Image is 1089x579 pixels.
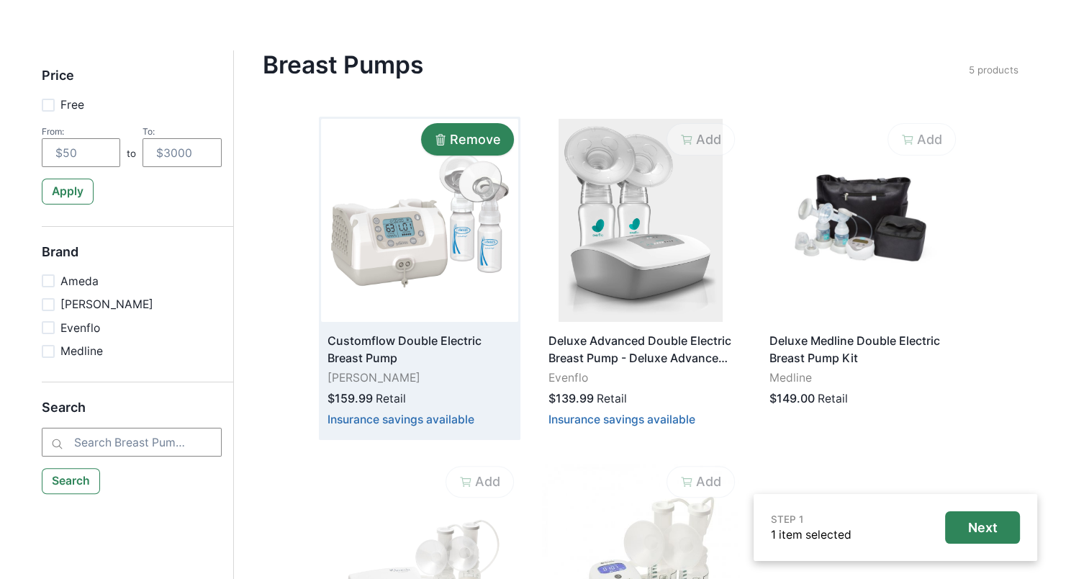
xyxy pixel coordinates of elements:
p: Ameda [60,273,99,290]
a: Customflow Double Electric Breast Pump[PERSON_NAME]$159.99RetailInsurance savings available [321,119,518,437]
img: n5cxtj4n8fh8lu867ojklczjhbt3 [321,119,518,322]
a: Deluxe Advanced Double Electric Breast Pump - Deluxe Advanced Double Electric Breast PumpEvenflo$... [542,119,739,437]
p: Retail [376,390,406,408]
p: Medline [769,369,954,387]
button: Add [666,123,735,156]
button: Insurance savings available [327,413,474,426]
h5: Brand [42,244,222,273]
p: 1 item selected [771,526,851,544]
p: [PERSON_NAME] [60,296,153,313]
button: Add [446,466,514,498]
p: Deluxe Advanced Double Electric Breast Pump - Deluxe Advanced Double Electric Breast Pump [548,332,733,367]
button: Next [945,511,1020,544]
p: STEP 1 [771,512,851,526]
button: Search [42,468,101,494]
button: Insurance savings available [548,413,695,426]
p: Free [60,96,84,114]
button: Add [887,123,956,156]
p: Add [696,132,721,148]
p: Retail [818,390,848,408]
p: Deluxe Medline Double Electric Breast Pump Kit [769,332,954,367]
h5: Search [42,400,222,428]
p: Add [917,132,942,148]
p: Medline [60,343,103,360]
p: Customflow Double Electric Breast Pump [327,332,512,367]
p: Next [968,520,998,536]
input: $50 [42,138,121,167]
a: Deluxe Medline Double Electric Breast Pump KitMedline$149.00Retail [763,119,960,420]
p: to [127,146,136,167]
p: [PERSON_NAME] [327,369,512,387]
button: Add [666,466,735,498]
div: To: [143,126,222,137]
p: $149.00 [769,390,815,407]
button: Apply [42,179,94,205]
h4: Breast Pumps [263,50,969,79]
div: From: [42,126,121,137]
img: 9os50jfgps5oa9wy78ytir68n9fc [763,119,960,322]
p: $139.99 [548,390,594,407]
p: Retail [597,390,627,408]
p: Add [696,474,721,490]
h5: Price [42,68,222,96]
input: Search Breast Pumps [42,428,222,457]
p: Add [475,474,500,490]
input: $3000 [143,138,222,167]
p: Evenflo [60,320,100,337]
p: 5 products [969,63,1018,77]
p: Evenflo [548,369,733,387]
p: Remove [450,132,501,148]
p: $159.99 [327,390,373,407]
button: Remove [421,123,514,156]
img: fzin0t1few8pe41icjkqlnikcovo [542,119,739,322]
